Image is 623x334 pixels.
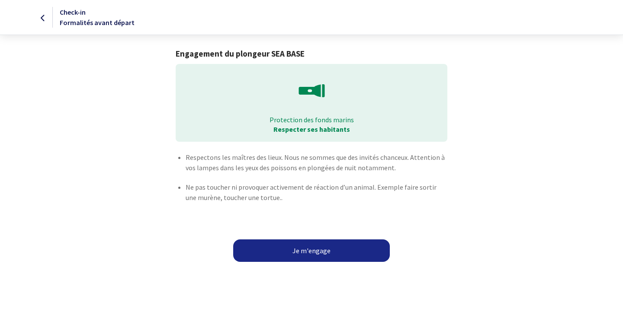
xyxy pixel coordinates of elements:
[182,115,441,124] p: Protection des fonds marins
[186,182,447,203] p: Ne pas toucher ni provoquer activement de réaction d’un animal. Exemple faire sortir une murène, ...
[176,49,447,59] h1: Engagement du plongeur SEA BASE
[60,8,135,27] span: Check-in Formalités avant départ
[273,125,350,134] strong: Respecter ses habitants
[233,239,390,262] button: Je m'engage
[186,152,447,173] p: Respectons les maîtres des lieux. Nous ne sommes que des invités chanceux. Attention à vos lampes...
